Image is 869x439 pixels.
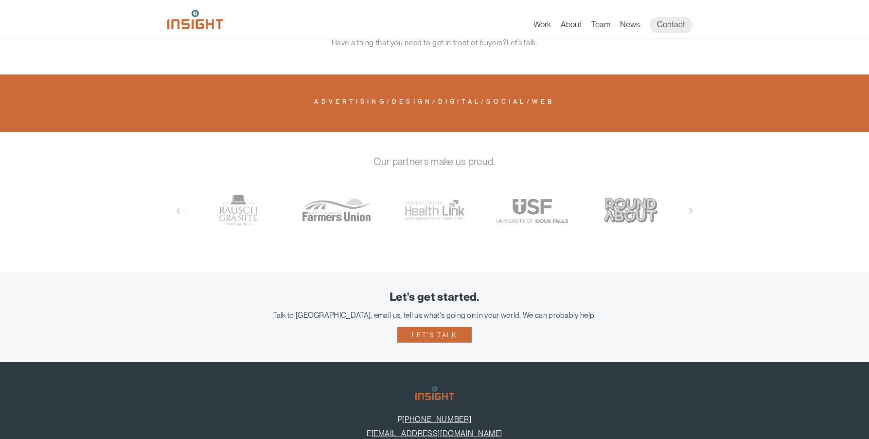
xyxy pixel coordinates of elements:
[532,99,555,108] a: Web
[390,180,479,240] div: [US_STATE] Health Link
[402,415,471,424] a: [PHONE_NUMBER]
[167,156,702,167] h2: Our partners make us proud.
[527,99,532,105] span: /
[397,327,471,343] a: Let's talk
[507,38,536,47] a: Let’s talk
[314,99,386,108] a: Advertising
[15,291,854,304] div: Let's get started.
[292,180,381,240] div: [US_STATE] Farmers Union
[481,99,486,105] span: /
[194,180,283,240] div: [PERSON_NAME] Granite
[15,429,854,438] p: E
[486,99,526,108] a: Social
[15,415,854,424] p: P
[432,99,438,105] span: /
[372,429,502,438] a: [EMAIL_ADDRESS][DOMAIN_NAME]
[15,311,854,320] div: Talk to [GEOGRAPHIC_DATA], email us, tell us what's going on in your world. We can probably help.
[489,180,577,240] div: [GEOGRAPHIC_DATA]
[587,180,675,240] div: RoundAbout [GEOGRAPHIC_DATA]
[591,19,610,33] a: Team
[650,17,692,33] a: Contact
[438,99,481,108] a: Digital
[620,19,640,33] a: News
[415,386,454,400] img: Insight Marketing Design
[533,19,551,33] a: Work
[387,99,392,105] span: /
[392,99,432,108] a: Design
[177,206,185,215] button: Previous
[240,36,629,50] p: Have a thing that you need to get in front of buyers? .
[167,10,223,29] img: Insight Marketing Design
[533,17,702,33] nav: primary navigation menu
[685,206,692,215] button: Next
[561,19,582,33] a: About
